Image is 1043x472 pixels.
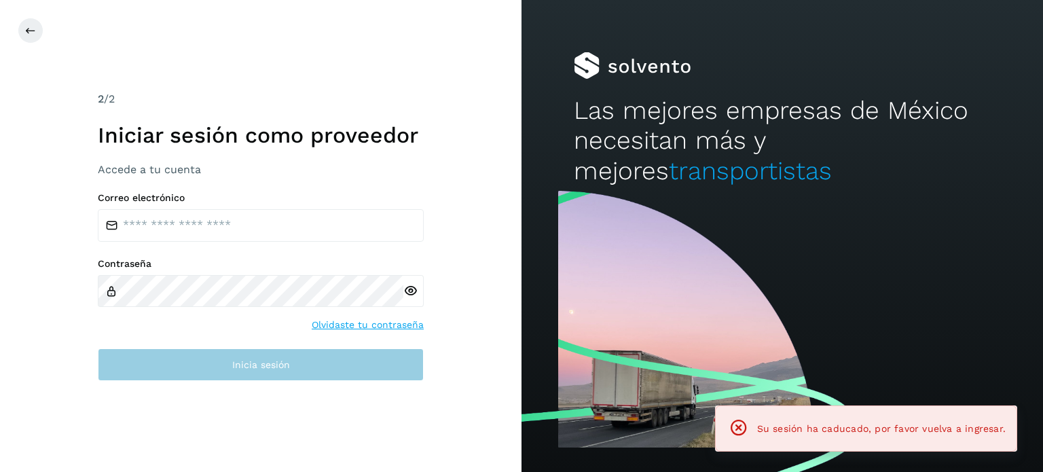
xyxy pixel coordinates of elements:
[574,96,991,186] h2: Las mejores empresas de México necesitan más y mejores
[98,92,104,105] span: 2
[232,360,290,369] span: Inicia sesión
[98,258,424,270] label: Contraseña
[669,156,832,185] span: transportistas
[312,318,424,332] a: Olvidaste tu contraseña
[98,163,424,176] h3: Accede a tu cuenta
[98,192,424,204] label: Correo electrónico
[98,348,424,381] button: Inicia sesión
[757,423,1006,434] span: Su sesión ha caducado, por favor vuelva a ingresar.
[98,91,424,107] div: /2
[98,122,424,148] h1: Iniciar sesión como proveedor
